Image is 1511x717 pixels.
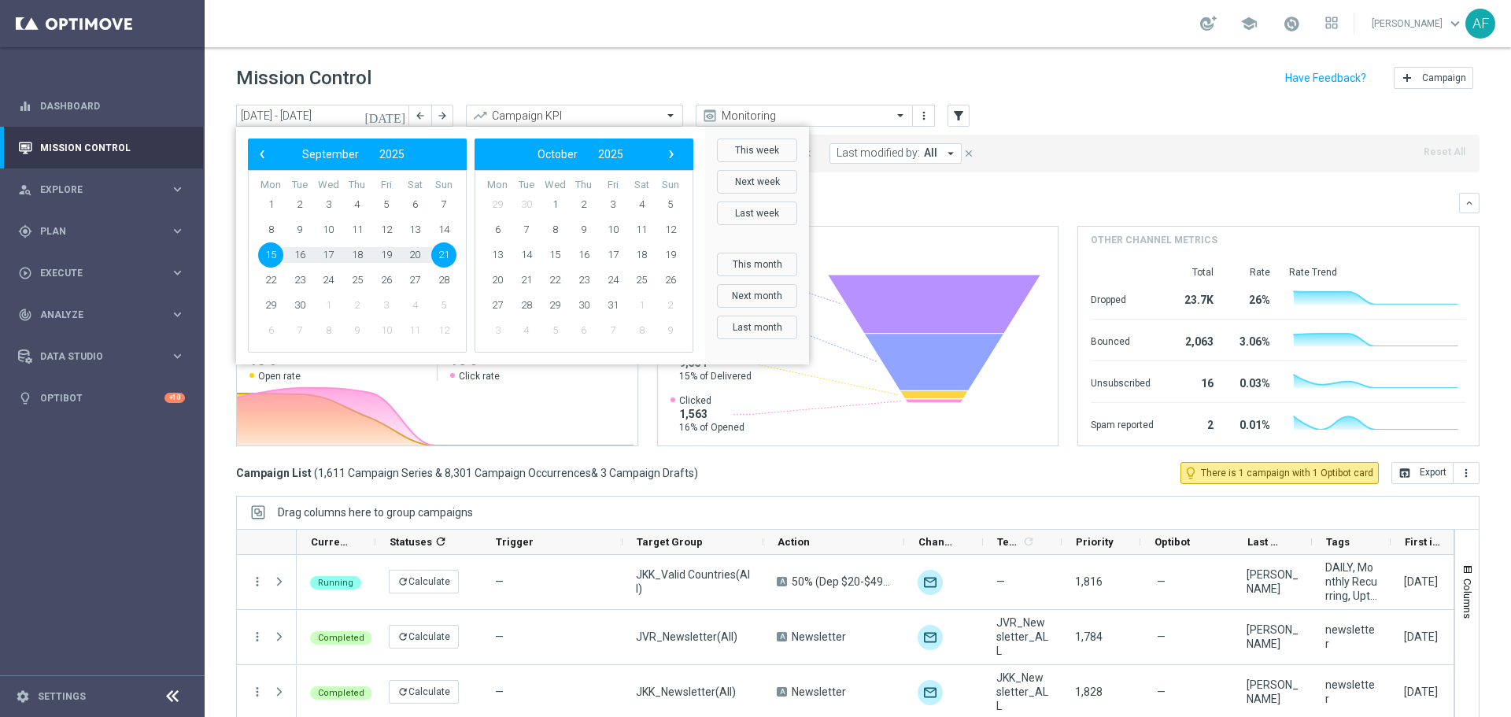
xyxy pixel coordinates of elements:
[1247,623,1299,651] div: Judith Ratau
[345,192,370,217] span: 4
[542,293,567,318] span: 29
[478,144,682,164] bs-datepicker-navigation-view: ​ ​ ​
[495,575,504,588] span: —
[402,217,427,242] span: 13
[402,242,427,268] span: 20
[170,265,185,280] i: keyboard_arrow_right
[629,268,654,293] span: 25
[717,253,797,276] button: This month
[17,100,186,113] button: equalizer Dashboard
[17,267,186,279] button: play_circle_outline Execute keyboard_arrow_right
[483,179,512,192] th: weekday
[237,610,297,665] div: Press SPACE to select this row.
[397,631,408,642] i: refresh
[658,318,683,343] span: 9
[1076,536,1114,548] span: Priority
[1401,72,1413,84] i: add
[600,318,626,343] span: 7
[514,242,539,268] span: 14
[437,110,448,121] i: arrow_forward
[694,466,698,480] span: )
[287,192,312,217] span: 2
[918,536,956,548] span: Channel
[250,630,264,644] button: more_vert
[658,293,683,318] span: 2
[311,536,349,548] span: Current Status
[250,575,264,589] i: more_vert
[40,185,170,194] span: Explore
[996,575,1005,589] span: —
[1461,578,1474,619] span: Columns
[571,217,597,242] span: 9
[1091,233,1217,247] h4: Other channel metrics
[17,142,186,154] button: Mission Control
[600,192,626,217] span: 3
[717,201,797,225] button: Last week
[1404,630,1438,644] div: 15 Sep 2025, Monday
[496,536,534,548] span: Trigger
[292,144,369,164] button: September
[1391,462,1454,484] button: open_in_browser Export
[963,148,974,159] i: close
[1370,12,1465,35] a: [PERSON_NAME]keyboard_arrow_down
[374,217,399,242] span: 12
[236,127,809,364] bs-daterangepicker-container: calendar
[571,192,597,217] span: 2
[164,393,185,403] div: +10
[1405,536,1443,548] span: First in Range
[17,392,186,405] div: lightbulb Optibot +10
[777,632,787,641] span: A
[679,394,744,407] span: Clicked
[629,217,654,242] span: 11
[466,105,683,127] ng-select: Campaign KPI
[512,179,541,192] th: weekday
[1325,623,1377,651] span: newsletter
[1173,369,1214,394] div: 16
[571,293,597,318] span: 30
[18,377,185,419] div: Optibot
[777,577,787,586] span: A
[1232,327,1270,353] div: 3.06%
[18,224,170,238] div: Plan
[1091,286,1154,311] div: Dropped
[1232,369,1270,394] div: 0.03%
[278,506,473,519] span: Drag columns here to group campaigns
[996,615,1048,658] span: JVR_Newsletter_ALL
[345,217,370,242] span: 11
[431,105,453,127] button: arrow_forward
[1091,327,1154,353] div: Bounced
[343,179,372,192] th: weekday
[17,225,186,238] div: gps_fixed Plan keyboard_arrow_right
[237,555,297,610] div: Press SPACE to select this row.
[600,466,694,480] span: 3 Campaign Drafts
[374,242,399,268] span: 19
[778,536,810,548] span: Action
[258,242,283,268] span: 15
[542,192,567,217] span: 1
[409,105,431,127] button: arrow_back
[1460,467,1472,479] i: more_vert
[1184,466,1198,480] i: lightbulb_outline
[258,370,301,383] span: Open rate
[397,576,408,587] i: refresh
[236,105,409,127] input: Select date range
[538,148,578,161] span: October
[18,127,185,168] div: Mission Control
[302,148,359,161] span: September
[379,148,405,161] span: 2025
[962,145,976,162] button: close
[258,217,283,242] span: 8
[924,146,937,160] span: All
[656,179,685,192] th: weekday
[316,268,341,293] span: 24
[364,109,407,123] i: [DATE]
[40,310,170,320] span: Analyze
[514,268,539,293] span: 21
[1075,575,1103,588] span: 1,816
[431,242,456,268] span: 21
[40,377,164,419] a: Optibot
[18,349,170,364] div: Data Studio
[658,268,683,293] span: 26
[286,179,315,192] th: weekday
